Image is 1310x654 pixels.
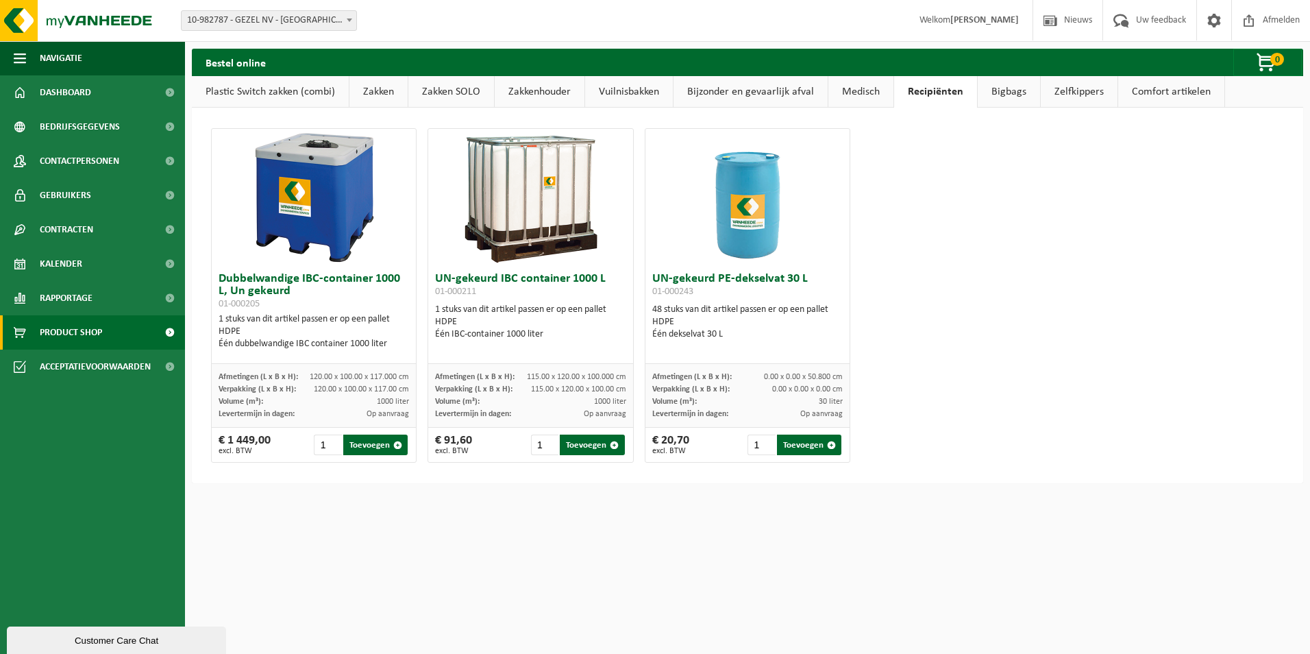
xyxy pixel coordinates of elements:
a: Medisch [828,76,893,108]
a: Recipiënten [894,76,977,108]
a: Bijzonder en gevaarlijk afval [673,76,828,108]
div: Één dekselvat 30 L [652,328,843,341]
button: Toevoegen [343,435,408,455]
strong: [PERSON_NAME] [950,15,1019,25]
span: Volume (m³): [652,398,697,406]
span: Op aanvraag [367,410,409,418]
span: Verpakking (L x B x H): [219,385,296,393]
button: Toevoegen [560,435,624,455]
span: Kalender [40,247,82,281]
span: 0.00 x 0.00 x 50.800 cm [764,373,843,381]
span: Gebruikers [40,178,91,213]
span: 120.00 x 100.00 x 117.00 cm [314,385,409,393]
input: 1 [531,435,559,455]
iframe: chat widget [7,624,229,654]
div: Één IBC-container 1000 liter [435,328,626,341]
span: 01-000243 [652,287,693,297]
span: excl. BTW [435,447,472,455]
span: 0 [1270,53,1284,66]
span: Afmetingen (L x B x H): [652,373,732,381]
img: 01-000243 [679,129,816,266]
h3: UN-gekeurd IBC container 1000 L [435,273,626,300]
span: Volume (m³): [219,398,263,406]
span: 0.00 x 0.00 x 0.00 cm [772,385,843,393]
div: 1 stuks van dit artikel passen er op een pallet [435,304,626,341]
button: 0 [1233,49,1302,76]
span: Levertermijn in dagen: [435,410,511,418]
input: 1 [314,435,342,455]
span: Op aanvraag [584,410,626,418]
span: 115.00 x 120.00 x 100.00 cm [531,385,626,393]
div: Één dubbelwandige IBC container 1000 liter [219,338,410,350]
a: Vuilnisbakken [585,76,673,108]
a: Plastic Switch zakken (combi) [192,76,349,108]
span: Op aanvraag [800,410,843,418]
span: 120.00 x 100.00 x 117.000 cm [310,373,409,381]
span: 01-000211 [435,287,476,297]
span: Dashboard [40,75,91,110]
div: HDPE [219,326,410,338]
a: Zakkenhouder [495,76,584,108]
span: Afmetingen (L x B x H): [435,373,515,381]
div: HDPE [435,316,626,328]
span: 30 liter [819,398,843,406]
span: Levertermijn in dagen: [219,410,295,418]
span: excl. BTW [219,447,271,455]
button: Toevoegen [777,435,841,455]
h3: Dubbelwandige IBC-container 1000 L, Un gekeurd [219,273,410,310]
div: € 91,60 [435,435,472,455]
img: 01-000211 [462,129,600,266]
span: Bedrijfsgegevens [40,110,120,144]
span: Verpakking (L x B x H): [652,385,730,393]
span: Contactpersonen [40,144,119,178]
span: Afmetingen (L x B x H): [219,373,298,381]
span: 115.00 x 120.00 x 100.000 cm [527,373,626,381]
input: 1 [747,435,776,455]
span: Rapportage [40,281,92,315]
span: Volume (m³): [435,398,480,406]
h3: UN-gekeurd PE-dekselvat 30 L [652,273,843,300]
span: 10-982787 - GEZEL NV - BUGGENHOUT [182,11,356,30]
span: Levertermijn in dagen: [652,410,728,418]
span: excl. BTW [652,447,689,455]
a: Zakken SOLO [408,76,494,108]
img: 01-000205 [245,129,382,266]
span: 1000 liter [377,398,409,406]
span: Verpakking (L x B x H): [435,385,512,393]
span: Navigatie [40,41,82,75]
span: 01-000205 [219,299,260,309]
a: Bigbags [978,76,1040,108]
span: Contracten [40,213,93,247]
span: Acceptatievoorwaarden [40,350,151,384]
h2: Bestel online [192,49,280,75]
a: Zelfkippers [1041,76,1117,108]
div: € 20,70 [652,435,689,455]
span: 10-982787 - GEZEL NV - BUGGENHOUT [181,10,357,31]
a: Zakken [349,76,408,108]
div: HDPE [652,316,843,328]
span: Product Shop [40,315,102,350]
div: 48 stuks van dit artikel passen er op een pallet [652,304,843,341]
a: Comfort artikelen [1118,76,1224,108]
span: 1000 liter [594,398,626,406]
div: € 1 449,00 [219,435,271,455]
div: 1 stuks van dit artikel passen er op een pallet [219,313,410,350]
